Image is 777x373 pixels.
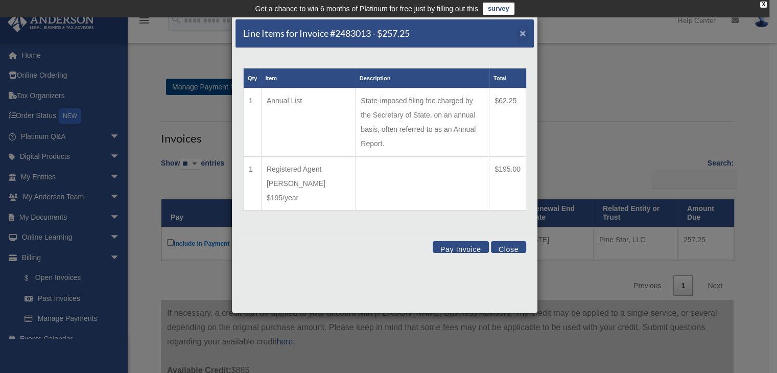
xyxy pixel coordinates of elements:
[483,3,514,15] a: survey
[255,3,478,15] div: Get a chance to win 6 months of Platinum for free just by filling out this
[489,68,526,88] th: Total
[489,88,526,157] td: $62.25
[244,88,262,157] td: 1
[356,68,489,88] th: Description
[243,27,410,40] h5: Line Items for Invoice #2483013 - $257.25
[760,2,767,8] div: close
[491,241,526,253] button: Close
[356,88,489,157] td: State-imposed filing fee charged by the Secretary of State, on an annual basis, often referred to...
[261,88,355,157] td: Annual List
[520,27,526,39] span: ×
[244,68,262,88] th: Qty
[520,28,526,38] button: Close
[433,241,489,253] button: Pay Invoice
[261,68,355,88] th: Item
[244,156,262,211] td: 1
[489,156,526,211] td: $195.00
[261,156,355,211] td: Registered Agent [PERSON_NAME] $195/year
